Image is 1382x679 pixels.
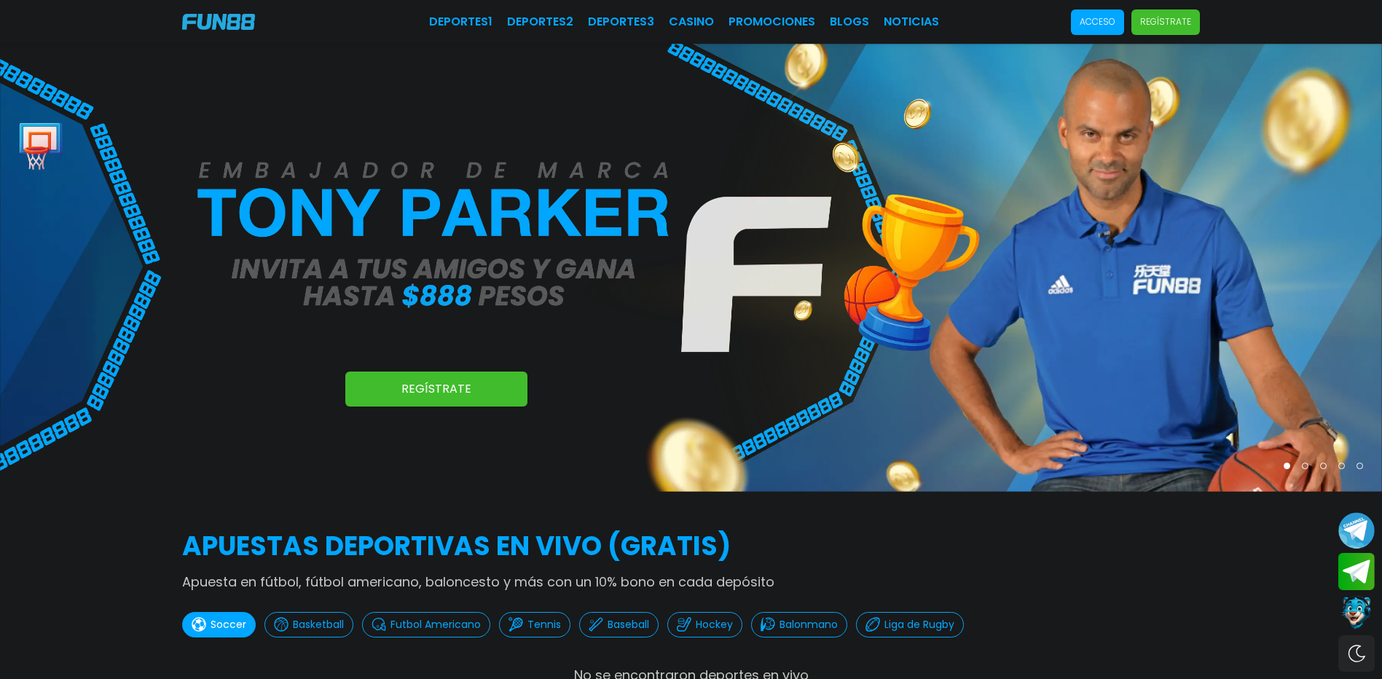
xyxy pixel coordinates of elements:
button: Futbol Americano [362,612,490,637]
button: Hockey [667,612,742,637]
button: Join telegram channel [1338,511,1375,549]
p: Soccer [211,617,246,632]
a: Deportes3 [588,13,654,31]
a: Promociones [729,13,815,31]
button: Join telegram [1338,553,1375,591]
button: Basketball [264,612,353,637]
p: Hockey [696,617,733,632]
button: Contact customer service [1338,594,1375,632]
img: Company Logo [182,14,255,30]
button: Balonmano [751,612,847,637]
p: Acceso [1080,15,1115,28]
p: Tennis [527,617,561,632]
button: Tennis [499,612,570,637]
button: Baseball [579,612,659,637]
h2: APUESTAS DEPORTIVAS EN VIVO (gratis) [182,527,1200,566]
button: Liga de Rugby [856,612,964,637]
p: Balonmano [780,617,838,632]
a: CASINO [669,13,714,31]
p: Apuesta en fútbol, fútbol americano, baloncesto y más con un 10% bono en cada depósito [182,572,1200,592]
a: Deportes2 [507,13,573,31]
a: NOTICIAS [884,13,939,31]
p: Futbol Americano [390,617,481,632]
p: Liga de Rugby [884,617,954,632]
a: Regístrate [345,372,527,407]
p: Basketball [293,617,344,632]
a: BLOGS [830,13,869,31]
p: Regístrate [1140,15,1191,28]
div: Switch theme [1338,635,1375,672]
button: Soccer [182,612,256,637]
p: Baseball [608,617,649,632]
a: Deportes1 [429,13,492,31]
